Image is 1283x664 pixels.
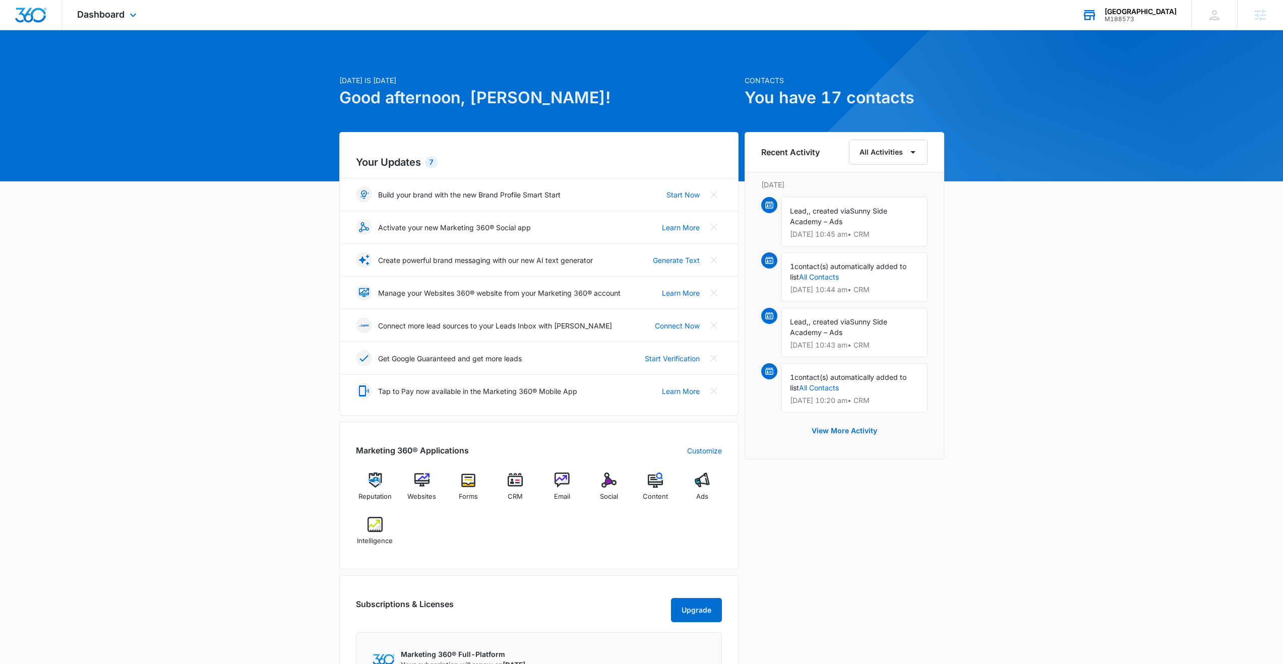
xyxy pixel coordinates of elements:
p: [DATE] 10:45 am • CRM [790,231,919,238]
p: Get Google Guaranteed and get more leads [378,353,522,364]
a: Connect Now [655,320,700,331]
span: Content [643,492,668,502]
span: Email [554,492,570,502]
button: Close [706,186,722,203]
button: View More Activity [802,419,887,443]
a: Start Now [666,189,700,200]
h2: Marketing 360® Applications [356,444,469,456]
h1: Good afternoon, [PERSON_NAME]! [339,86,739,110]
span: 1 [790,373,795,381]
p: Connect more lead sources to your Leads Inbox with [PERSON_NAME] [378,320,612,331]
h1: You have 17 contacts [745,86,944,110]
a: Email [543,473,582,509]
span: , created via [809,207,850,215]
div: 7 [425,156,438,168]
span: Reputation [358,492,392,502]
div: account id [1105,16,1177,23]
span: Lead, [790,207,809,215]
p: Marketing 360® Full-Platform [401,649,525,659]
p: Contacts [745,75,944,86]
span: Forms [459,492,478,502]
h2: Subscriptions & Licenses [356,598,454,618]
p: [DATE] 10:20 am • CRM [790,397,919,404]
a: Generate Text [653,255,700,265]
span: Lead, [790,317,809,326]
span: Ads [696,492,708,502]
button: Upgrade [671,598,722,622]
h2: Your Updates [356,155,722,170]
a: Websites [402,473,441,509]
p: Activate your new Marketing 360® Social app [378,222,531,233]
p: Manage your Websites 360® website from your Marketing 360® account [378,288,621,298]
a: Intelligence [356,517,395,553]
a: Forms [449,473,488,509]
div: account name [1105,8,1177,16]
a: Start Verification [645,353,700,364]
a: Learn More [662,386,700,396]
button: Close [706,383,722,399]
button: Close [706,350,722,366]
a: Social [589,473,628,509]
span: Social [600,492,618,502]
p: Tap to Pay now available in the Marketing 360® Mobile App [378,386,577,396]
a: Learn More [662,222,700,233]
a: Content [636,473,675,509]
a: CRM [496,473,535,509]
span: 1 [790,262,795,271]
span: CRM [508,492,523,502]
span: Dashboard [77,9,125,20]
span: contact(s) automatically added to list [790,373,906,392]
span: Websites [407,492,436,502]
span: contact(s) automatically added to list [790,262,906,281]
a: Reputation [356,473,395,509]
button: Close [706,252,722,268]
p: Create powerful brand messaging with our new AI text generator [378,255,593,265]
a: Ads [683,473,722,509]
a: All Contacts [799,273,839,281]
a: Customize [687,445,722,456]
button: Close [706,317,722,334]
span: , created via [809,317,850,326]
p: [DATE] [761,179,928,190]
button: Close [706,219,722,235]
button: All Activities [849,140,928,165]
p: [DATE] 10:44 am • CRM [790,286,919,293]
button: Close [706,285,722,301]
span: Intelligence [357,536,393,546]
p: [DATE] is [DATE] [339,75,739,86]
a: All Contacts [799,383,839,392]
a: Learn More [662,288,700,298]
h6: Recent Activity [761,146,820,158]
p: Build your brand with the new Brand Profile Smart Start [378,189,561,200]
p: [DATE] 10:43 am • CRM [790,342,919,349]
